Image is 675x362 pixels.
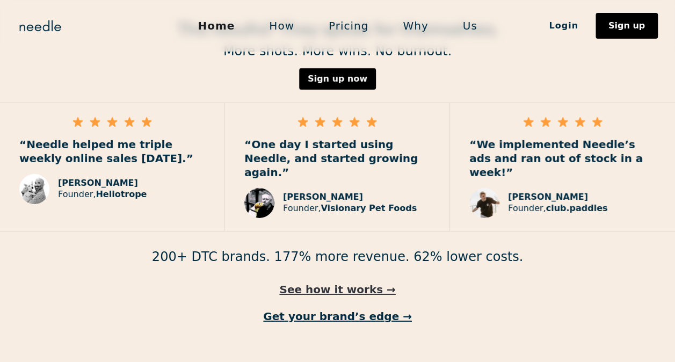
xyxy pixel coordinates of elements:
[532,17,596,35] a: Login
[386,15,445,37] a: Why
[19,137,205,165] p: “Needle helped me triple weekly online sales [DATE].”
[252,15,311,37] a: How
[58,189,147,200] p: Founder,
[308,75,367,83] div: Sign up now
[446,15,495,37] a: Us
[283,192,363,202] strong: [PERSON_NAME]
[96,189,147,199] strong: Heliotrope
[508,203,607,214] p: Founder,
[244,137,430,179] p: “One day I started using Needle, and started growing again.”
[180,15,252,37] a: Home
[546,203,607,213] strong: club.paddles
[596,13,658,39] a: Sign up
[608,21,645,30] div: Sign up
[321,203,417,213] strong: Visionary Pet Foods
[508,192,588,202] strong: [PERSON_NAME]
[283,203,417,214] p: Founder,
[58,178,138,188] strong: [PERSON_NAME]
[469,137,656,179] p: “We implemented Needle’s ads and ran out of stock in a week!”
[299,68,376,90] a: Sign up now
[311,15,386,37] a: Pricing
